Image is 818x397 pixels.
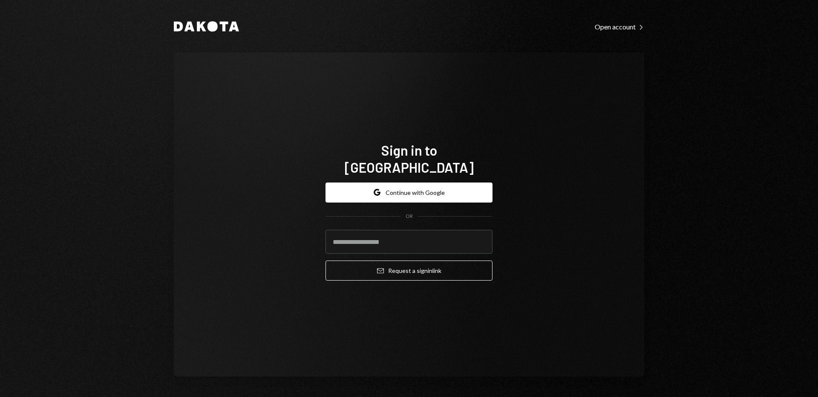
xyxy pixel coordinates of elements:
h1: Sign in to [GEOGRAPHIC_DATA] [325,142,493,176]
button: Continue with Google [325,183,493,203]
button: Request a signinlink [325,261,493,281]
div: Open account [595,23,644,31]
a: Open account [595,22,644,31]
div: OR [406,213,413,220]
